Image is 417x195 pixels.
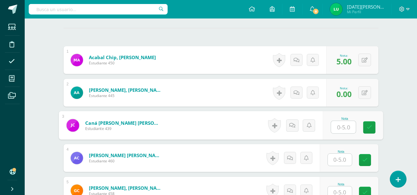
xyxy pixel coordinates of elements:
[66,119,79,132] img: b4bfcfff48a5e3ce928b10afe94b2656.png
[328,154,352,166] input: 0-5.0
[89,185,163,191] a: [PERSON_NAME], [PERSON_NAME]
[89,158,163,164] span: Estudiante 460
[330,3,342,15] img: 8960283e0a9ce4b4ff33e9216c6cd427.png
[327,183,355,186] div: Nota
[89,87,163,93] a: [PERSON_NAME], [PERSON_NAME]
[336,89,352,99] span: 0.00
[347,9,384,14] span: Mi Perfil
[89,54,156,60] a: Acabal Chip, [PERSON_NAME]
[89,93,163,98] span: Estudiante 445
[71,87,83,99] img: 95ed4b52031f855f5205a5273344f680.png
[331,121,356,133] input: 0-5.0
[89,60,156,66] span: Estudiante 450
[71,54,83,66] img: 59643cee15fb885875d03908cc95fca1.png
[347,4,384,10] span: [DATE][PERSON_NAME]
[331,117,359,120] div: Nota
[336,86,352,90] div: Nota:
[85,120,161,126] a: Caná [PERSON_NAME] [PERSON_NAME]
[89,152,163,158] a: [PERSON_NAME] [PERSON_NAME]
[85,126,161,132] span: Estudiante 439
[327,150,355,153] div: Nota
[312,8,319,15] span: 8
[336,56,352,67] span: 5.00
[336,53,352,58] div: Nota:
[71,152,83,164] img: b2ef7892744e7c53f50219de33c37bc3.png
[29,4,168,14] input: Busca un usuario...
